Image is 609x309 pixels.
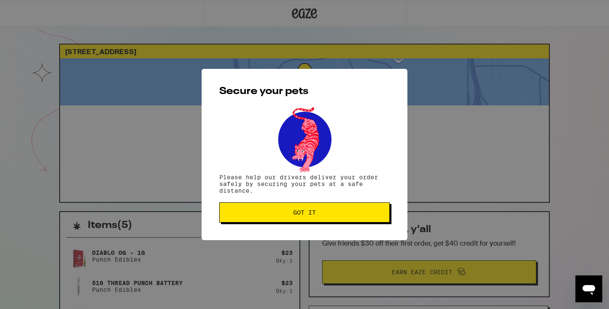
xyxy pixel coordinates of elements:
[219,202,390,223] button: Got it
[219,86,390,97] h2: Secure your pets
[293,209,316,215] span: Got it
[270,105,339,174] img: pets
[219,174,390,194] p: Please help our drivers deliver your order safely by securing your pets at a safe distance.
[575,275,602,302] iframe: Button to launch messaging window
